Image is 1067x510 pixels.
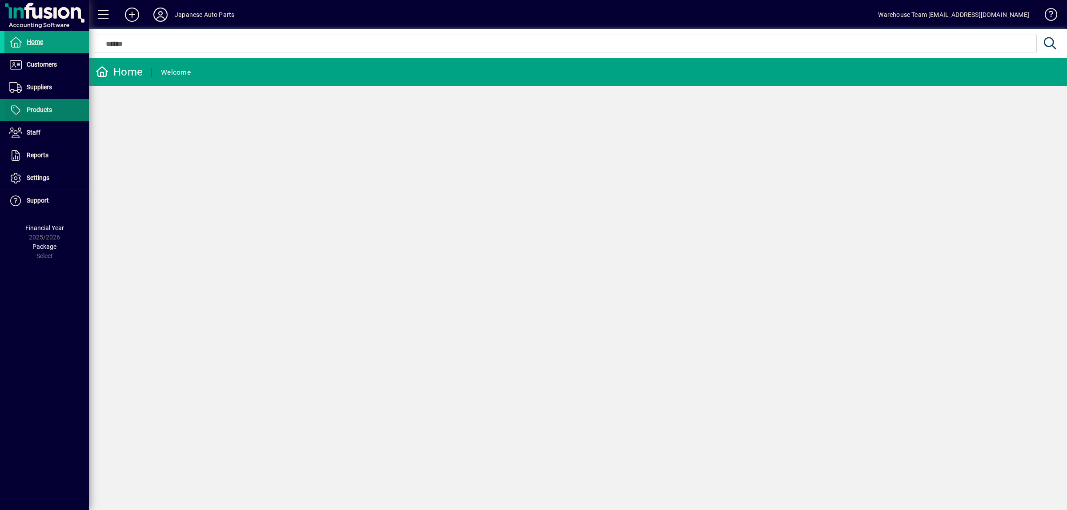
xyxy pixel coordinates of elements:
[96,65,143,79] div: Home
[4,144,89,167] a: Reports
[118,7,146,23] button: Add
[27,151,48,159] span: Reports
[4,122,89,144] a: Staff
[146,7,175,23] button: Profile
[32,243,56,250] span: Package
[4,99,89,121] a: Products
[4,190,89,212] a: Support
[4,76,89,99] a: Suppliers
[27,38,43,45] span: Home
[161,65,191,80] div: Welcome
[4,167,89,189] a: Settings
[27,61,57,68] span: Customers
[27,197,49,204] span: Support
[4,54,89,76] a: Customers
[25,224,64,231] span: Financial Year
[878,8,1029,22] div: Warehouse Team [EMAIL_ADDRESS][DOMAIN_NAME]
[175,8,234,22] div: Japanese Auto Parts
[27,174,49,181] span: Settings
[27,129,40,136] span: Staff
[1038,2,1056,31] a: Knowledge Base
[27,84,52,91] span: Suppliers
[27,106,52,113] span: Products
